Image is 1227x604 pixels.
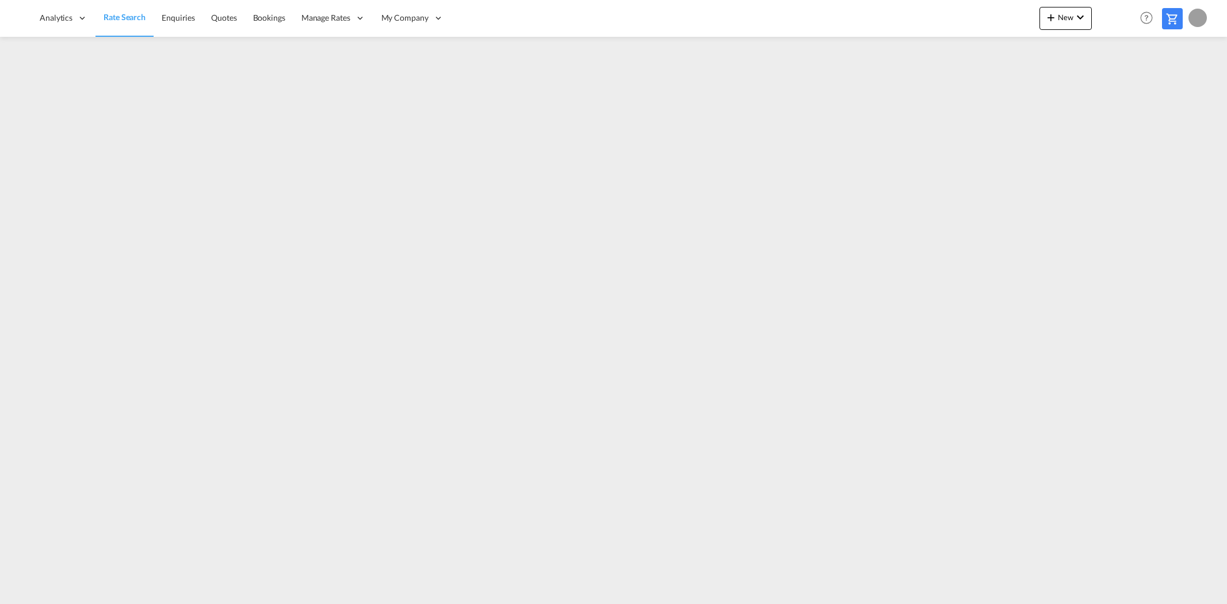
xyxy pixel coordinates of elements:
span: Quotes [211,13,236,22]
span: My Company [381,12,429,24]
button: icon-plus 400-fgNewicon-chevron-down [1039,7,1092,30]
span: Rate Search [104,12,146,22]
span: New [1044,13,1087,22]
span: Analytics [40,12,72,24]
div: Help [1137,8,1162,29]
md-icon: icon-plus 400-fg [1044,10,1058,24]
span: Manage Rates [301,12,350,24]
span: Enquiries [162,13,195,22]
span: Bookings [253,13,285,22]
md-icon: icon-chevron-down [1073,10,1087,24]
span: Help [1137,8,1156,28]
